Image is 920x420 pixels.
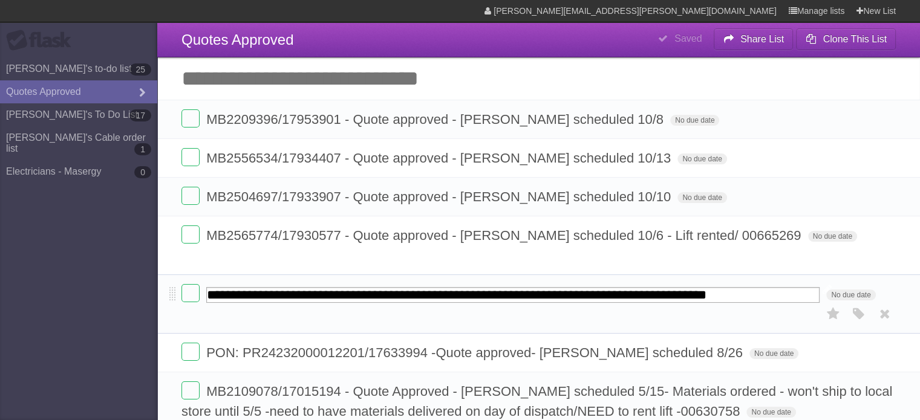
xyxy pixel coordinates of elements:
[181,343,200,361] label: Done
[134,166,151,178] b: 0
[206,150,674,166] span: MB2556534/17934407 - Quote approved - [PERSON_NAME] scheduled 10/13
[808,231,857,242] span: No due date
[796,28,896,50] button: Clone This List
[677,192,726,203] span: No due date
[823,34,887,44] b: Clone This List
[749,348,798,359] span: No due date
[740,34,784,44] b: Share List
[181,384,892,419] span: MB2109078/17015194 - Quote Approved - [PERSON_NAME] scheduled 5/15- Materials ordered - won't shi...
[206,228,804,243] span: MB2565774/17930577 - Quote approved - [PERSON_NAME] scheduled 10/6 - Lift rented/ 00665269
[822,304,845,324] label: Star task
[206,345,746,360] span: PON: PR24232000012201/17633994 -Quote approved- [PERSON_NAME] scheduled 8/26
[129,109,151,121] b: 17
[181,284,200,302] label: Done
[181,381,200,399] label: Done
[677,153,726,164] span: No due date
[714,28,794,50] button: Share List
[181,31,293,48] span: Quotes Approved
[129,63,151,76] b: 25
[206,112,667,127] span: MB2209396/17953901 - Quote approved - [PERSON_NAME] scheduled 10/8
[181,109,200,128] label: Done
[6,30,79,51] div: Flask
[206,189,674,204] span: MB2504697/17933907 - Quote approved - [PERSON_NAME] scheduled 10/10
[670,115,719,126] span: No due date
[181,225,200,244] label: Done
[826,289,875,300] span: No due date
[134,143,151,155] b: 1
[746,407,795,418] span: No due date
[674,33,702,44] b: Saved
[181,148,200,166] label: Done
[181,187,200,205] label: Done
